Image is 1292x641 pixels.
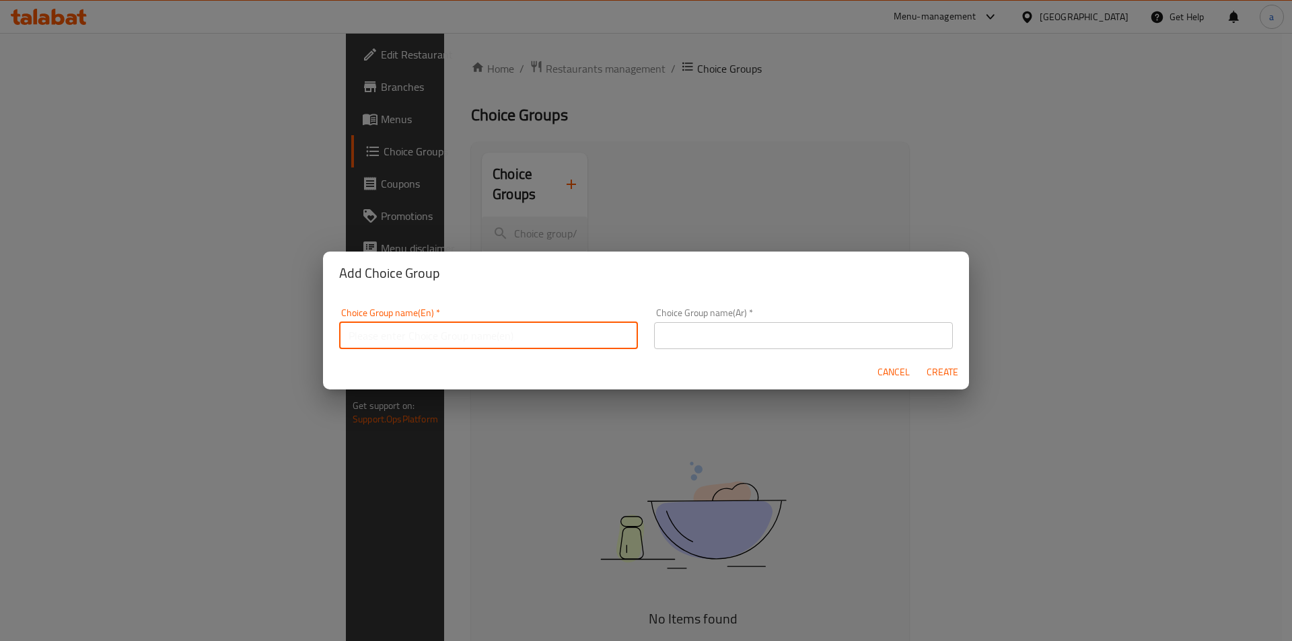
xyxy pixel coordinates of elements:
button: Create [921,360,964,385]
span: Cancel [877,364,910,381]
span: Create [926,364,958,381]
button: Cancel [872,360,915,385]
h2: Add Choice Group [339,262,953,284]
input: Please enter Choice Group name(en) [339,322,638,349]
input: Please enter Choice Group name(ar) [654,322,953,349]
